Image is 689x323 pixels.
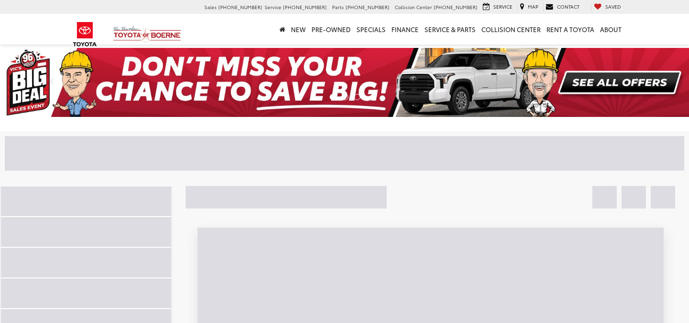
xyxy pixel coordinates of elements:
[309,14,354,45] a: Pre-Owned
[597,14,624,45] a: About
[517,3,541,12] a: Map
[395,3,432,11] span: Collision Center
[204,3,217,11] span: Sales
[345,3,389,11] span: [PHONE_NUMBER]
[557,3,579,10] span: Contact
[218,3,262,11] span: [PHONE_NUMBER]
[478,14,544,45] a: Collision Center
[277,14,288,45] a: Home
[113,26,181,43] img: Vic Vaughan Toyota of Boerne
[389,14,422,45] a: Finance
[332,3,344,11] span: Parts
[67,19,103,50] img: Toyota
[528,3,538,10] span: Map
[480,3,515,12] a: Service
[288,14,309,45] a: New
[354,14,389,45] a: Specials
[543,3,582,12] a: Contact
[422,14,478,45] a: Service & Parts: Opens in a new tab
[591,3,623,12] a: My Saved Vehicles
[265,3,281,11] span: Service
[544,14,597,45] a: Rent a Toyota
[605,3,621,10] span: Saved
[283,3,327,11] span: [PHONE_NUMBER]
[433,3,478,11] span: [PHONE_NUMBER]
[493,3,512,10] span: Service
